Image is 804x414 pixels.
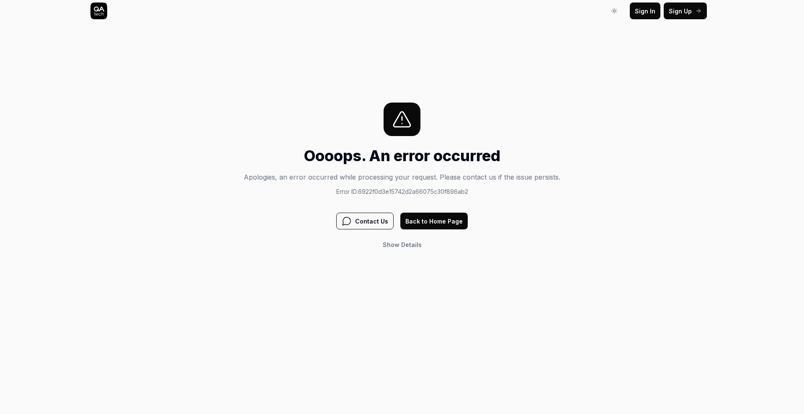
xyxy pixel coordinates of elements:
[664,3,707,19] button: Sign Up
[244,144,560,167] h1: Oooops. An error occurred
[400,213,468,229] button: Back to Home Page
[630,3,660,19] button: Sign In
[401,241,422,248] span: Details
[669,7,692,15] span: Sign Up
[244,172,560,182] p: Apologies, an error occurred while processing your request. Please contact us if the issue persists.
[378,236,427,253] button: Show Details
[336,213,394,229] button: Contact Us
[244,187,560,196] p: Error ID: 6922f0d3e15742d2a66075c30f896ab2
[383,241,399,248] span: Show
[635,7,655,15] span: Sign In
